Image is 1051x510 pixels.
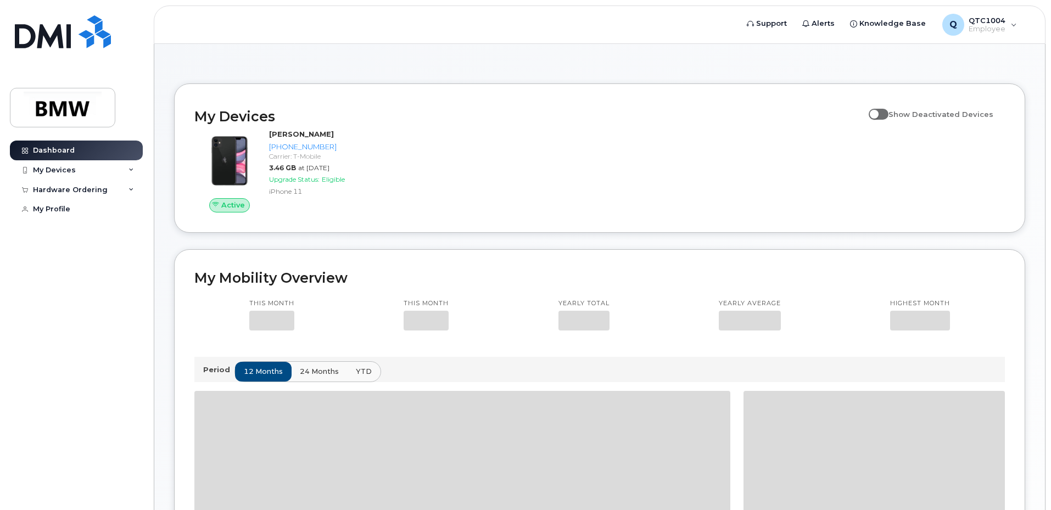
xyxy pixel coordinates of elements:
img: iPhone_11.jpg [203,134,256,187]
span: 3.46 GB [269,164,296,172]
p: Yearly total [558,299,610,308]
p: This month [249,299,294,308]
span: Eligible [322,175,345,183]
p: Highest month [890,299,950,308]
span: 24 months [300,366,339,377]
p: Yearly average [719,299,781,308]
span: at [DATE] [298,164,329,172]
div: [PHONE_NUMBER] [269,142,383,152]
a: Active[PERSON_NAME][PHONE_NUMBER]Carrier: T-Mobile3.46 GBat [DATE]Upgrade Status:EligibleiPhone 11 [194,129,387,212]
p: Period [203,365,234,375]
h2: My Devices [194,108,863,125]
div: iPhone 11 [269,187,383,196]
span: Upgrade Status: [269,175,320,183]
strong: [PERSON_NAME] [269,130,334,138]
span: Active [221,200,245,210]
h2: My Mobility Overview [194,270,1005,286]
span: Show Deactivated Devices [888,110,993,119]
div: Carrier: T-Mobile [269,152,383,161]
p: This month [404,299,449,308]
input: Show Deactivated Devices [869,104,877,113]
span: YTD [356,366,372,377]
